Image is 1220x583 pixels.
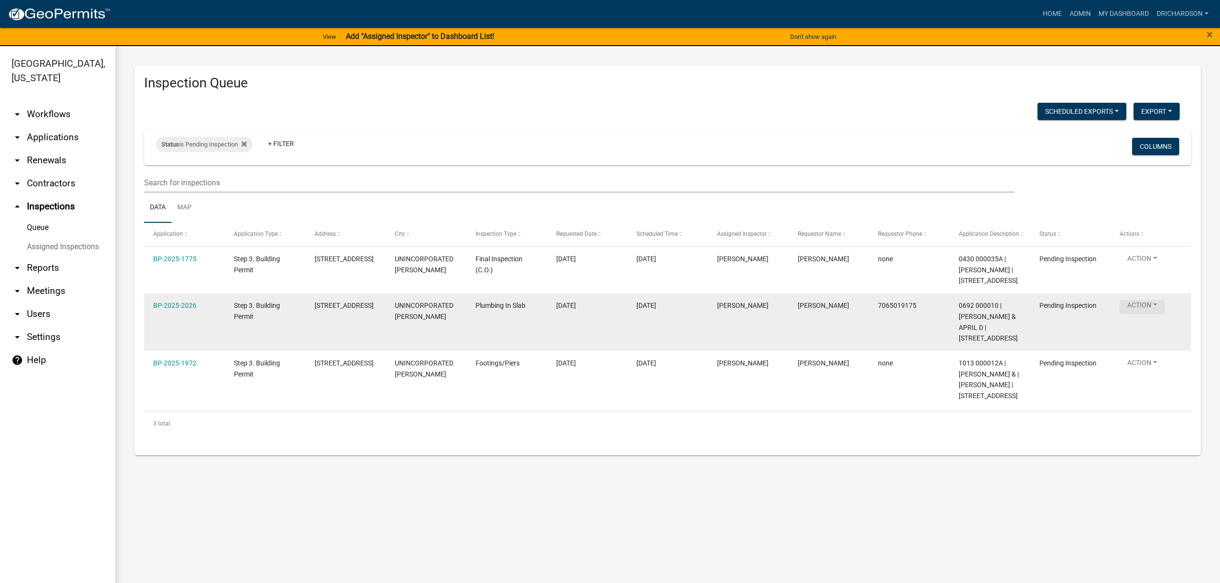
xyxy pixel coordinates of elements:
datatable-header-cell: Status [1030,223,1111,246]
span: Requestor Name [798,231,841,237]
datatable-header-cell: Actions [1110,223,1191,246]
span: 08/18/2025 [556,302,576,309]
span: none [878,359,893,367]
i: arrow_drop_down [12,155,23,166]
span: 2771 W SR 54 HWY [315,255,374,263]
button: Export [1134,103,1180,120]
span: Douglas Richardson [717,302,769,309]
a: Home [1039,5,1066,23]
div: is Pending Inspection [156,137,253,152]
span: Status [161,141,179,148]
span: Step 3. Building Permit [234,255,280,274]
span: 08/19/2025 [556,359,576,367]
span: Application [153,231,183,237]
span: 08/18/2025 [556,255,576,263]
span: Requestor Phone [878,231,922,237]
datatable-header-cell: City [386,223,466,246]
input: Search for inspections [144,173,1014,193]
button: Action [1120,358,1165,372]
i: arrow_drop_down [12,331,23,343]
span: Address [315,231,336,237]
span: 7065019175 [878,302,916,309]
a: Admin [1066,5,1095,23]
a: BP-2025-1775 [153,255,196,263]
span: Pending Inspection [1039,359,1097,367]
span: × [1207,28,1213,41]
div: [DATE] [636,358,698,369]
button: Action [1120,254,1165,267]
span: Application Type [234,231,278,237]
h3: Inspection Queue [144,75,1191,91]
strong: Add "Assigned Inspector" to Dashboard List! [346,32,494,41]
datatable-header-cell: Scheduled Time [627,223,708,246]
i: arrow_drop_down [12,285,23,297]
span: James Lorimer Thrailkill Jr [798,359,849,367]
span: UNINCORPORATED TROUP [395,302,453,320]
span: Jimmy- BC Stone [798,302,849,309]
span: Pending Inspection [1039,302,1097,309]
span: Pending Inspection [1039,255,1097,263]
span: Final Inspection (C.O.) [476,255,523,274]
i: arrow_drop_down [12,262,23,274]
a: BP-2025-1972 [153,359,196,367]
i: arrow_drop_down [12,308,23,320]
a: drichardson [1153,5,1212,23]
span: City [395,231,405,237]
a: Data [144,193,171,223]
datatable-header-cell: Address [305,223,386,246]
span: 1013 000012A | VERTINO PAULA & | DEBORAH LOVEYS | 70 CANEY CREEK CT [959,359,1019,400]
span: UNINCORPORATED TROUP [395,255,453,274]
i: arrow_drop_down [12,132,23,143]
a: View [319,29,340,45]
span: 418 LONG VIEW DR [315,302,374,309]
span: Assigned Inspector [717,231,767,237]
span: Plumbing In Slab [476,302,525,309]
span: UNINCORPORATED TROUP [395,359,453,378]
datatable-header-cell: Requestor Name [789,223,869,246]
i: arrow_drop_down [12,109,23,120]
span: Step 3. Building Permit [234,302,280,320]
datatable-header-cell: Inspection Type [466,223,547,246]
span: 70 CANEY CREEK CT [315,359,374,367]
span: Douglas Richardson [717,359,769,367]
span: Footings/Piers [476,359,520,367]
span: Application Description [959,231,1019,237]
datatable-header-cell: Application Type [225,223,305,246]
span: William Huff [717,255,769,263]
span: Requested Date [556,231,597,237]
datatable-header-cell: Requestor Phone [869,223,950,246]
button: Close [1207,29,1213,40]
a: + Filter [260,135,302,152]
div: [DATE] [636,254,698,265]
datatable-header-cell: Assigned Inspector [708,223,789,246]
datatable-header-cell: Application [144,223,225,246]
a: BP-2025-2026 [153,302,196,309]
button: Action [1120,300,1165,314]
span: 0692 000010 | KARVELAS NICHOLAS M II & APRIL D | 418 LONG VIEW DR [959,302,1018,342]
span: Status [1039,231,1056,237]
span: Keanua Patterson [798,255,849,263]
datatable-header-cell: Requested Date [547,223,627,246]
div: 3 total [144,412,1191,436]
button: Scheduled Exports [1037,103,1126,120]
span: Inspection Type [476,231,516,237]
button: Columns [1132,138,1179,155]
i: arrow_drop_up [12,201,23,212]
i: arrow_drop_down [12,178,23,189]
datatable-header-cell: Application Description [950,223,1030,246]
a: My Dashboard [1095,5,1153,23]
span: Scheduled Time [636,231,678,237]
span: 0430 000035A | WILKIE CHRIS L | 2771 W SR 54 HWY [959,255,1018,285]
i: help [12,354,23,366]
span: Step 3. Building Permit [234,359,280,378]
span: Actions [1120,231,1139,237]
span: none [878,255,893,263]
div: [DATE] [636,300,698,311]
a: Map [171,193,197,223]
button: Don't show again [786,29,840,45]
